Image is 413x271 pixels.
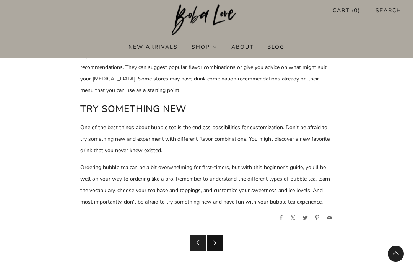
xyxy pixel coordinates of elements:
[354,7,358,14] items-count: 0
[376,4,402,17] a: Search
[128,41,178,53] a: New Arrivals
[192,41,218,53] a: Shop
[231,41,254,53] a: About
[80,122,333,156] p: One of the best things about bubble tea is the endless possibilities for customization. Don't be ...
[172,4,242,36] img: Boba Love
[80,50,333,96] p: If you're new to bubble tea and not sure where to start, don't be afraid to ask the staff for rec...
[267,41,285,53] a: Blog
[333,4,360,17] a: Cart
[388,246,404,262] back-to-top-button: Back to top
[80,102,333,116] h2: Try Something New
[80,162,333,208] p: Ordering bubble tea can be a bit overwhelming for first-timers, but with this beginner's guide, y...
